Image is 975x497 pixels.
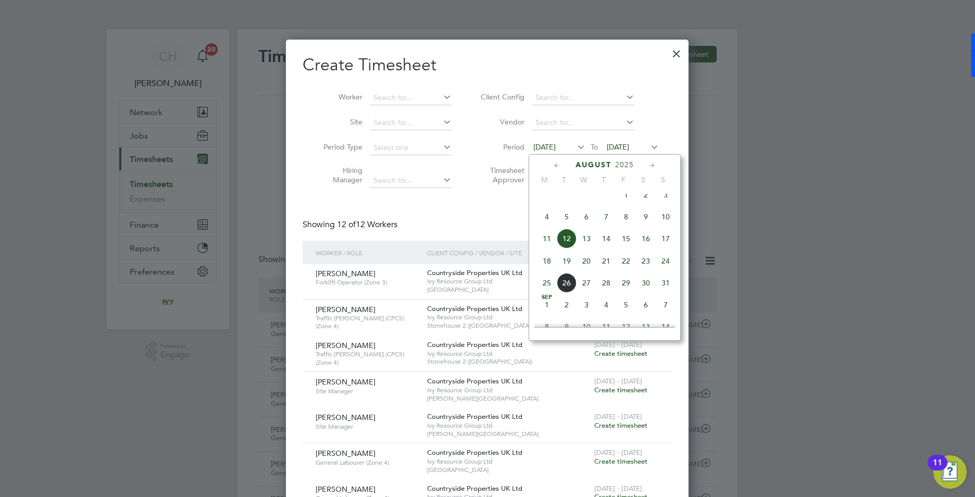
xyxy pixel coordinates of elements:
[616,207,636,227] span: 8
[576,160,611,169] span: August
[316,387,419,395] span: Site Manager
[594,484,642,493] span: [DATE] - [DATE]
[316,423,419,431] span: Site Manager
[427,321,589,330] span: Stonehouse 2 ([GEOGRAPHIC_DATA])
[316,166,362,184] label: Hiring Manager
[316,314,419,330] span: Traffic [PERSON_NAME] (CPCS) (Zone 4)
[424,241,592,265] div: Client Config / Vendor / Site
[532,116,634,130] input: Search for...
[478,117,524,127] label: Vendor
[656,185,676,205] span: 3
[636,295,656,315] span: 6
[532,91,634,105] input: Search for...
[427,377,522,386] span: Countryside Properties UK Ltd
[316,278,419,287] span: Forklift Operator (Zone 3)
[636,273,656,293] span: 30
[656,251,676,271] span: 24
[554,175,574,184] span: T
[427,421,589,430] span: Ivy Resource Group Ltd
[427,313,589,321] span: Ivy Resource Group Ltd
[594,421,647,430] span: Create timesheet
[577,295,596,315] span: 3
[933,463,942,476] div: 11
[478,166,524,184] label: Timesheet Approver
[557,229,577,249] span: 12
[656,229,676,249] span: 17
[427,340,522,349] span: Countryside Properties UK Ltd
[933,455,967,489] button: Open Resource Center, 11 new notifications
[537,317,557,337] span: 8
[427,448,522,457] span: Countryside Properties UK Ltd
[594,448,642,457] span: [DATE] - [DATE]
[577,207,596,227] span: 6
[557,295,577,315] span: 2
[537,295,557,315] span: 1
[636,185,656,205] span: 2
[427,394,589,403] span: [PERSON_NAME][GEOGRAPHIC_DATA]
[316,305,376,314] span: [PERSON_NAME]
[594,386,647,394] span: Create timesheet
[594,340,642,349] span: [DATE] - [DATE]
[478,142,524,152] label: Period
[596,229,616,249] span: 14
[537,207,557,227] span: 4
[557,251,577,271] span: 19
[316,92,362,102] label: Worker
[636,229,656,249] span: 16
[653,175,673,184] span: S
[574,175,594,184] span: W
[577,251,596,271] span: 20
[427,484,522,493] span: Countryside Properties UK Ltd
[370,91,452,105] input: Search for...
[303,219,399,230] div: Showing
[616,185,636,205] span: 1
[633,175,653,184] span: S
[557,273,577,293] span: 26
[337,219,397,230] span: 12 Workers
[313,241,424,265] div: Worker / Role
[316,458,419,467] span: General Labourer (Zone 4)
[557,207,577,227] span: 5
[594,412,642,421] span: [DATE] - [DATE]
[596,317,616,337] span: 11
[537,229,557,249] span: 11
[594,377,642,386] span: [DATE] - [DATE]
[316,341,376,350] span: [PERSON_NAME]
[557,317,577,337] span: 9
[656,317,676,337] span: 14
[656,273,676,293] span: 31
[337,219,356,230] span: 12 of
[616,251,636,271] span: 22
[427,466,589,474] span: [GEOGRAPHIC_DATA]
[616,229,636,249] span: 15
[596,207,616,227] span: 7
[616,273,636,293] span: 29
[427,386,589,394] span: Ivy Resource Group Ltd
[316,377,376,387] span: [PERSON_NAME]
[427,285,589,294] span: [GEOGRAPHIC_DATA]
[537,273,557,293] span: 25
[615,160,634,169] span: 2025
[534,175,554,184] span: M
[370,116,452,130] input: Search for...
[577,229,596,249] span: 13
[427,277,589,285] span: Ivy Resource Group Ltd
[316,413,376,422] span: [PERSON_NAME]
[616,295,636,315] span: 5
[636,207,656,227] span: 9
[596,295,616,315] span: 4
[427,304,522,313] span: Countryside Properties UK Ltd
[537,295,557,300] span: Sep
[616,317,636,337] span: 12
[316,449,376,458] span: [PERSON_NAME]
[594,349,647,358] span: Create timesheet
[427,412,522,421] span: Countryside Properties UK Ltd
[656,207,676,227] span: 10
[316,350,419,366] span: Traffic [PERSON_NAME] (CPCS) (Zone 4)
[427,268,522,277] span: Countryside Properties UK Ltd
[370,141,452,155] input: Select one
[594,457,647,466] span: Create timesheet
[577,273,596,293] span: 27
[636,317,656,337] span: 13
[316,117,362,127] label: Site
